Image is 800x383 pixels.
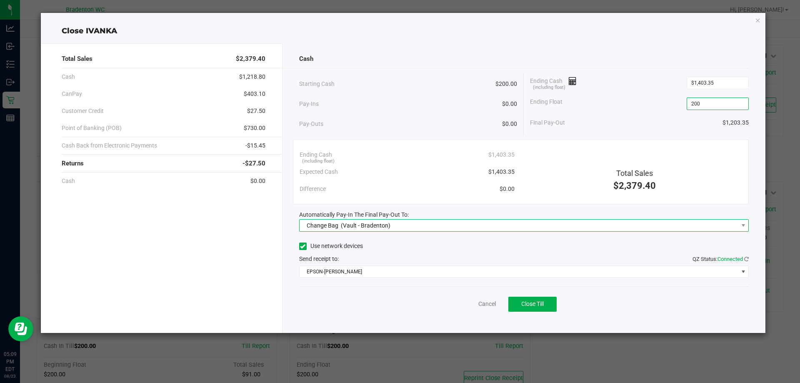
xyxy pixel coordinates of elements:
span: Ending Float [530,98,562,110]
span: Total Sales [616,169,653,178]
span: EPSON-[PERSON_NAME] [300,266,738,278]
span: $1,203.35 [722,118,749,127]
span: -$27.50 [242,159,265,168]
span: (including float) [533,84,565,91]
span: Cash Back from Electronic Payments [62,141,157,150]
span: QZ Status: [692,256,749,262]
span: Final Pay-Out [530,118,565,127]
span: $1,403.35 [488,168,515,176]
span: Connected [717,256,743,262]
span: Point of Banking (POB) [62,124,122,133]
span: Expected Cash [300,168,338,176]
span: (including float) [302,158,335,165]
span: CanPay [62,90,82,98]
span: $1,218.80 [239,73,265,81]
span: Ending Cash [300,150,332,159]
span: $0.00 [250,177,265,185]
span: Cash [299,54,313,64]
div: Returns [62,155,265,173]
label: Use network devices [299,242,363,250]
span: Ending Cash [530,77,577,89]
span: $0.00 [502,100,517,108]
span: $2,379.40 [236,54,265,64]
span: Pay-Ins [299,100,319,108]
span: $0.00 [502,120,517,128]
button: Close Till [508,297,557,312]
div: Close IVANKA [41,25,766,37]
iframe: Resource center [8,316,33,341]
span: Close Till [521,300,544,307]
span: Change Bag [307,222,338,229]
span: $0.00 [500,185,515,193]
span: Cash [62,73,75,81]
span: Automatically Pay-In The Final Pay-Out To: [299,211,409,218]
span: Starting Cash [299,80,335,88]
span: $27.50 [247,107,265,115]
span: Pay-Outs [299,120,323,128]
span: (Vault - Bradenton) [341,222,390,229]
span: $200.00 [495,80,517,88]
span: $403.10 [244,90,265,98]
span: Customer Credit [62,107,104,115]
span: Total Sales [62,54,92,64]
span: $730.00 [244,124,265,133]
span: $2,379.40 [613,180,656,191]
span: $1,403.35 [488,150,515,159]
span: Cash [62,177,75,185]
span: -$15.45 [245,141,265,150]
a: Cancel [478,300,496,308]
span: Send receipt to: [299,255,339,262]
span: Difference [300,185,326,193]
